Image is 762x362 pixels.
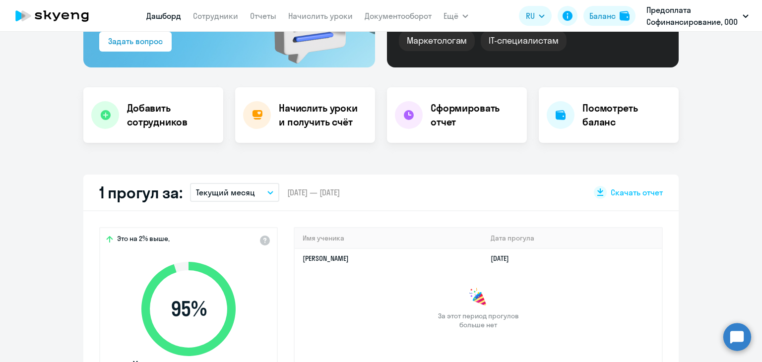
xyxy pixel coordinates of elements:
button: Балансbalance [583,6,635,26]
th: Дата прогула [483,228,662,248]
a: Отчеты [250,11,276,21]
button: RU [519,6,552,26]
a: Сотрудники [193,11,238,21]
span: RU [526,10,535,22]
div: IT-специалистам [481,30,566,51]
button: Ещё [444,6,468,26]
div: Баланс [589,10,616,22]
img: balance [620,11,630,21]
p: Текущий месяц [196,186,255,198]
span: За этот период прогулов больше нет [437,311,520,329]
a: Начислить уроки [288,11,353,21]
p: Предоплата Софинансирование, ООО "ХАЯТ КОНСЮМЕР ГУДС" [646,4,739,28]
h4: Сформировать отчет [431,101,519,129]
div: Задать вопрос [108,35,163,47]
h2: 1 прогул за: [99,182,182,202]
span: 95 % [131,297,246,321]
span: [DATE] — [DATE] [287,187,340,198]
button: Предоплата Софинансирование, ООО "ХАЯТ КОНСЮМЕР ГУДС" [641,4,754,28]
a: Документооборот [365,11,432,21]
img: congrats [468,288,488,307]
h4: Добавить сотрудников [127,101,215,129]
span: Ещё [444,10,458,22]
a: [DATE] [491,254,517,263]
span: Это на 2% выше, [117,234,170,246]
h4: Начислить уроки и получить счёт [279,101,365,129]
a: [PERSON_NAME] [303,254,349,263]
button: Текущий месяц [190,183,279,202]
div: Маркетологам [399,30,475,51]
span: Скачать отчет [611,187,663,198]
a: Дашборд [146,11,181,21]
button: Задать вопрос [99,32,172,52]
th: Имя ученика [295,228,483,248]
h4: Посмотреть баланс [582,101,671,129]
